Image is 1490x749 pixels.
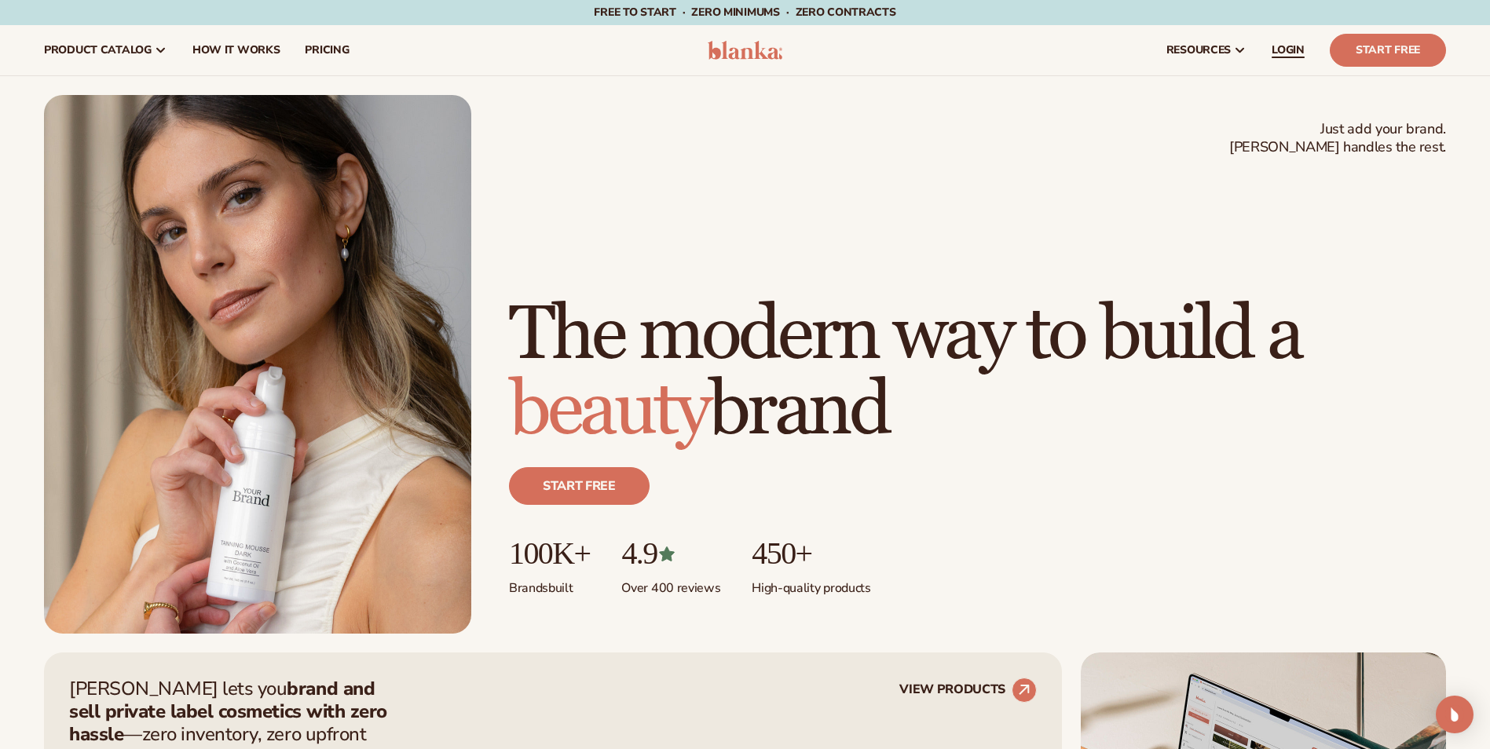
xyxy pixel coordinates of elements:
[621,536,720,571] p: 4.9
[1330,34,1446,67] a: Start Free
[509,467,650,505] a: Start free
[44,95,471,634] img: Female holding tanning mousse.
[44,44,152,57] span: product catalog
[31,25,180,75] a: product catalog
[292,25,361,75] a: pricing
[509,298,1446,448] h1: The modern way to build a brand
[509,571,590,597] p: Brands built
[752,571,870,597] p: High-quality products
[509,364,708,456] span: beauty
[752,536,870,571] p: 450+
[509,536,590,571] p: 100K+
[192,44,280,57] span: How It Works
[1166,44,1231,57] span: resources
[1272,44,1305,57] span: LOGIN
[1436,696,1474,733] div: Open Intercom Messenger
[69,676,387,747] strong: brand and sell private label cosmetics with zero hassle
[1229,120,1446,157] span: Just add your brand. [PERSON_NAME] handles the rest.
[621,571,720,597] p: Over 400 reviews
[305,44,349,57] span: pricing
[1259,25,1317,75] a: LOGIN
[594,5,895,20] span: Free to start · ZERO minimums · ZERO contracts
[899,678,1037,703] a: VIEW PRODUCTS
[1154,25,1259,75] a: resources
[708,41,782,60] img: logo
[180,25,293,75] a: How It Works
